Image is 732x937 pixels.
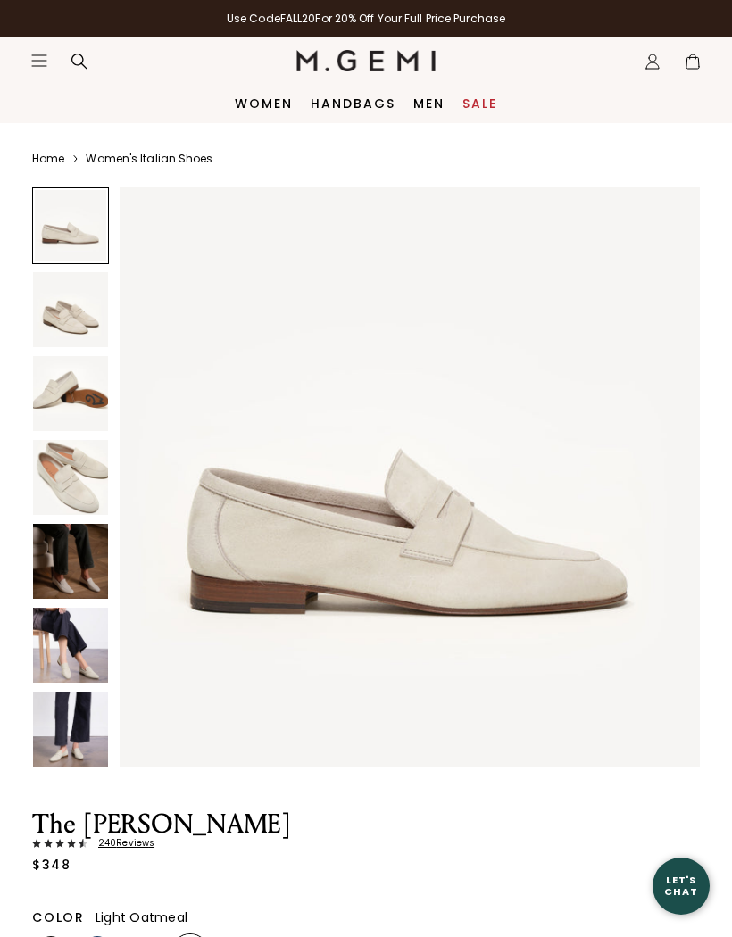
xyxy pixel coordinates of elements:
[296,50,437,71] img: M.Gemi
[33,356,108,431] img: The Sacca Donna
[30,52,48,70] button: Open site menu
[96,908,187,926] span: Light Oatmeal
[413,96,445,111] a: Men
[311,96,395,111] a: Handbags
[33,440,108,515] img: The Sacca Donna
[653,875,710,897] div: Let's Chat
[33,524,108,599] img: The Sacca Donna
[32,838,404,849] a: 240Reviews
[32,152,64,166] a: Home
[280,11,316,26] strong: FALL20
[462,96,497,111] a: Sale
[32,811,404,838] h1: The [PERSON_NAME]
[32,910,85,925] h2: Color
[33,608,108,683] img: The Sacca Donna
[235,96,293,111] a: Women
[86,152,212,166] a: Women's Italian Shoes
[32,856,71,874] div: $348
[33,692,108,767] img: The Sacca Donna
[120,187,700,767] img: The Sacca Donna
[33,272,108,347] img: The Sacca Donna
[87,838,154,849] span: 240 Review s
